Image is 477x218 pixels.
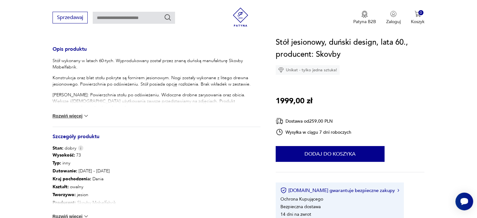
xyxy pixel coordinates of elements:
img: Ikona certyfikatu [280,187,287,194]
iframe: Smartsupp widget button [455,193,473,210]
button: Patyna B2B [353,11,376,25]
button: 0Koszyk [411,11,424,25]
div: Dostawa od 259,00 PLN [276,117,352,125]
img: Ikona diamentu [278,67,284,73]
div: Unikat - tylko jedna sztuka! [276,65,340,75]
p: owalny [53,183,260,191]
a: Sprzedawaj [53,16,88,20]
b: Kraj pochodzenia : [53,176,91,182]
img: chevron down [83,113,89,119]
b: Tworzywo : [53,192,76,198]
p: Dania [53,175,260,183]
img: Info icon [78,145,84,151]
p: inny [53,159,260,167]
p: Patyna B2B [353,19,376,25]
button: Rozwiń więcej [53,113,89,119]
b: Stan: [53,145,63,151]
p: jesion [53,191,260,199]
p: Stół wykonany w latach 60-tych. Wyprodukowany został przez znaną duńską manufakturę Skovby Møbelf... [53,58,260,70]
button: Zaloguj [386,11,401,25]
img: Ikonka użytkownika [390,11,397,17]
li: 14 dni na zwrot [280,211,311,217]
li: Bezpieczna dostawa [280,204,321,210]
p: 73 [53,151,260,159]
p: Skovby Møbelfabrik [53,199,260,207]
h3: Opis produktu [53,47,260,58]
p: Konstrukcja oraz blat stołu pokryte są fornirem jesionowym. Nogi zostały wykonane z litego drewna... [53,75,260,87]
p: [PERSON_NAME]: Powierzchnia stołu po odświeżeniu. Widoczne drobne zarysowania oraz obicia. Większ... [53,92,260,111]
img: Patyna - sklep z meblami i dekoracjami vintage [231,8,250,27]
button: Sprzedawaj [53,12,88,23]
p: [DATE] - [DATE] [53,167,260,175]
span: dobry [53,145,76,151]
b: Typ : [53,160,61,166]
img: Ikona medalu [361,11,368,18]
div: Wysyłka w ciągu 7 dni roboczych [276,128,352,136]
li: Ochrona Kupującego [280,196,323,202]
b: Kształt : [53,184,69,190]
button: Szukaj [164,14,172,21]
h3: Szczegóły produktu [53,135,260,145]
img: Ikona strzałki w prawo [398,189,399,192]
p: Zaloguj [386,19,401,25]
button: [DOMAIN_NAME] gwarantuje bezpieczne zakupy [280,187,399,194]
h1: Stół jesionowy, duński design, lata 60., producent: Skovby [276,36,424,61]
div: 0 [418,10,424,16]
a: Ikona medaluPatyna B2B [353,11,376,25]
p: 1999,00 zł [276,95,312,107]
button: Dodaj do koszyka [276,146,385,162]
b: Producent : [53,200,76,206]
img: Ikona dostawy [276,117,283,125]
b: Wysokość : [53,152,75,158]
img: Ikona koszyka [415,11,421,17]
p: Koszyk [411,19,424,25]
b: Datowanie : [53,168,77,174]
